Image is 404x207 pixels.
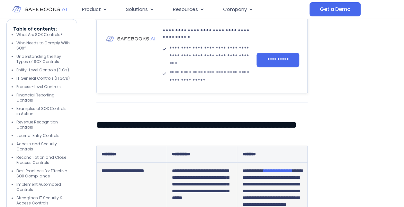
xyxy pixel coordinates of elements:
li: Revenue Recognition Controls [16,120,70,130]
li: Best Practices for Effective SOX Compliance [16,168,70,179]
li: Journal Entry Controls [16,133,70,138]
a: Get a Demo [310,2,361,16]
li: Implement Automated Controls [16,182,70,192]
li: Examples of SOX Controls in Action [16,106,70,116]
span: Solutions [126,6,148,13]
li: Access and Security Controls [16,141,70,152]
li: IT General Controls (ITGCs) [16,76,70,81]
li: Who Needs to Comply With SOX? [16,40,70,51]
li: Reconciliation and Close Process Controls [16,155,70,165]
span: Resources [173,6,198,13]
li: Process-Level Controls [16,84,70,89]
nav: Menu [77,3,310,16]
li: What Are SOX Controls? [16,32,70,37]
span: Get a Demo [320,6,350,13]
li: Strengthen IT Security & Access Controls [16,195,70,206]
span: Product [82,6,101,13]
li: Entity-Level Controls (ELCs) [16,67,70,73]
li: Financial Reporting Controls [16,93,70,103]
p: Table of contents: [13,26,70,32]
div: Menu Toggle [77,3,310,16]
li: Understanding the Key Types of SOX Controls [16,54,70,64]
span: Company [223,6,247,13]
